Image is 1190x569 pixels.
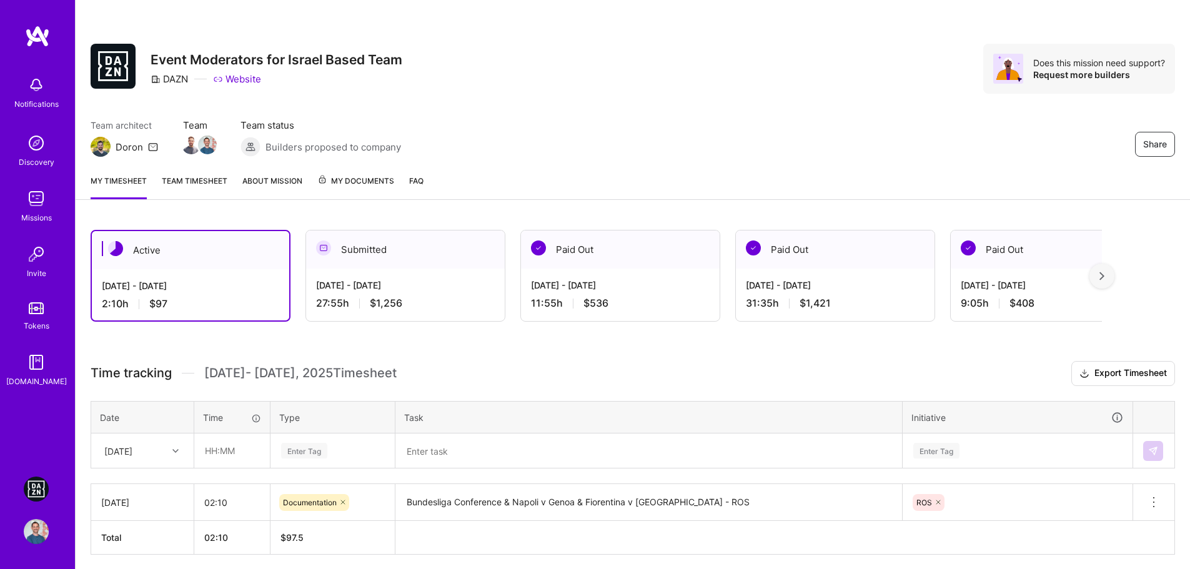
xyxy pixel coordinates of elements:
span: $1,256 [370,297,402,310]
img: Submit [1148,446,1158,456]
a: Team Member Avatar [183,134,199,156]
span: $ 97.5 [280,532,304,543]
div: Invite [27,267,46,280]
h3: Event Moderators for Israel Based Team [151,52,402,67]
span: $536 [583,297,608,310]
span: ROS [916,498,932,507]
span: $97 [149,297,167,310]
img: DAZN: Event Moderators for Israel Based Team [24,477,49,502]
div: Missions [21,211,52,224]
div: 9:05 h [961,297,1139,310]
textarea: Bundesliga Conference & Napoli v Genoa & Fiorentina v [GEOGRAPHIC_DATA] - ROS [397,485,901,520]
a: My Documents [317,174,394,199]
img: User Avatar [24,519,49,544]
span: $408 [1009,297,1034,310]
span: Time tracking [91,365,172,381]
span: Team status [240,119,401,132]
th: Task [395,401,903,433]
span: Share [1143,138,1167,151]
i: icon Chevron [172,448,179,454]
div: Enter Tag [281,441,327,460]
div: [DATE] - [DATE] [316,279,495,292]
span: Team [183,119,216,132]
img: Paid Out [961,240,976,255]
img: Team Member Avatar [198,136,217,154]
img: Active [108,241,123,256]
div: Initiative [911,410,1124,425]
i: icon Mail [148,142,158,152]
div: [DOMAIN_NAME] [6,375,67,388]
div: [DATE] - [DATE] [102,279,279,292]
th: Type [270,401,395,433]
img: logo [25,25,50,47]
div: 27:55 h [316,297,495,310]
a: DAZN: Event Moderators for Israel Based Team [21,477,52,502]
a: About Mission [242,174,302,199]
img: Invite [24,242,49,267]
div: Notifications [14,97,59,111]
img: Avatar [993,54,1023,84]
a: Team Member Avatar [199,134,216,156]
div: Submitted [306,230,505,269]
img: Team Architect [91,137,111,157]
img: Team Member Avatar [182,136,201,154]
th: 02:10 [194,521,270,555]
span: [DATE] - [DATE] , 2025 Timesheet [204,365,397,381]
img: Builders proposed to company [240,137,260,157]
span: Documentation [283,498,337,507]
img: teamwork [24,186,49,211]
input: HH:MM [194,486,270,519]
img: discovery [24,131,49,156]
div: 31:35 h [746,297,925,310]
div: [DATE] - [DATE] [961,279,1139,292]
img: tokens [29,302,44,314]
a: FAQ [409,174,424,199]
span: My Documents [317,174,394,188]
span: $1,421 [800,297,831,310]
div: Doron [116,141,143,154]
div: Request more builders [1033,69,1165,81]
div: Paid Out [951,230,1149,269]
th: Date [91,401,194,433]
img: Submitted [316,240,331,255]
img: Paid Out [531,240,546,255]
div: DAZN [151,72,188,86]
div: [DATE] - [DATE] [531,279,710,292]
i: icon Download [1079,367,1089,380]
button: Share [1135,132,1175,157]
div: Paid Out [521,230,720,269]
img: Paid Out [746,240,761,255]
div: [DATE] - [DATE] [746,279,925,292]
a: User Avatar [21,519,52,544]
span: Builders proposed to company [265,141,401,154]
a: Team timesheet [162,174,227,199]
div: Does this mission need support? [1033,57,1165,69]
div: 2:10 h [102,297,279,310]
div: Active [92,231,289,269]
div: 11:55 h [531,297,710,310]
img: bell [24,72,49,97]
img: right [1099,272,1104,280]
input: HH:MM [195,434,269,467]
div: Discovery [19,156,54,169]
img: Company Logo [91,44,136,89]
div: Paid Out [736,230,935,269]
div: Tokens [24,319,49,332]
th: Total [91,521,194,555]
div: [DATE] [104,444,132,457]
button: Export Timesheet [1071,361,1175,386]
img: guide book [24,350,49,375]
div: Time [203,411,261,424]
a: My timesheet [91,174,147,199]
span: Team architect [91,119,158,132]
a: Website [213,72,261,86]
i: icon CompanyGray [151,74,161,84]
div: [DATE] [101,496,184,509]
div: Enter Tag [913,441,959,460]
